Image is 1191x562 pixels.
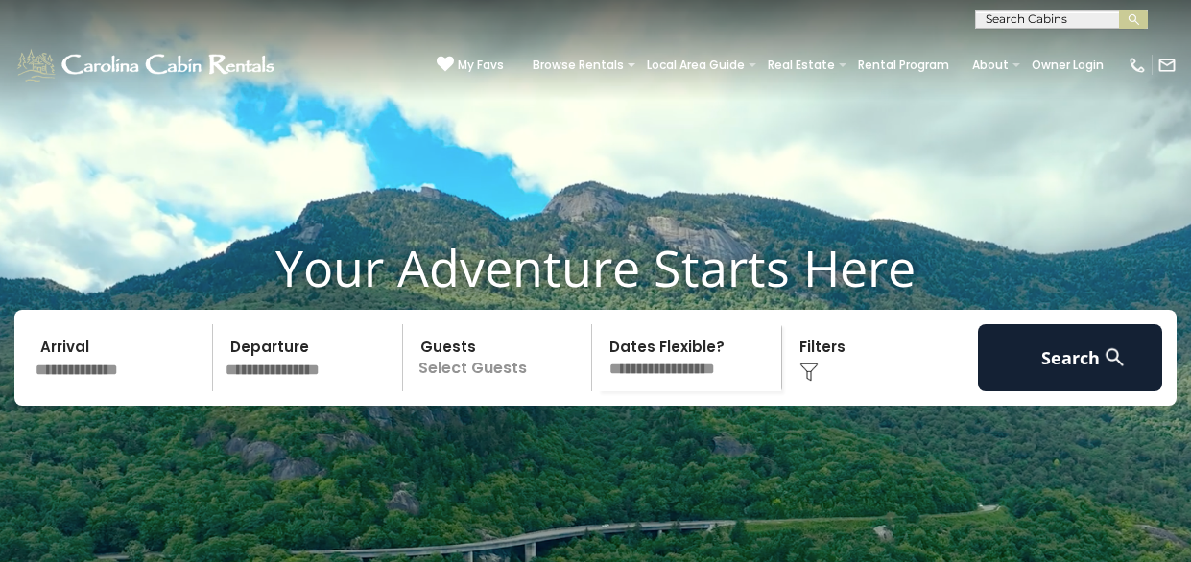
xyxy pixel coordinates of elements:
img: filter--v1.png [799,363,819,382]
a: Rental Program [848,52,959,79]
img: search-regular-white.png [1103,345,1127,369]
img: White-1-1-2.png [14,46,280,84]
a: About [963,52,1018,79]
span: My Favs [458,57,504,74]
img: mail-regular-white.png [1157,56,1177,75]
a: Local Area Guide [637,52,754,79]
a: Owner Login [1022,52,1113,79]
h1: Your Adventure Starts Here [14,238,1177,297]
a: My Favs [437,56,504,75]
p: Select Guests [409,324,592,391]
img: phone-regular-white.png [1128,56,1147,75]
button: Search [978,324,1162,391]
a: Real Estate [758,52,845,79]
a: Browse Rentals [523,52,633,79]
